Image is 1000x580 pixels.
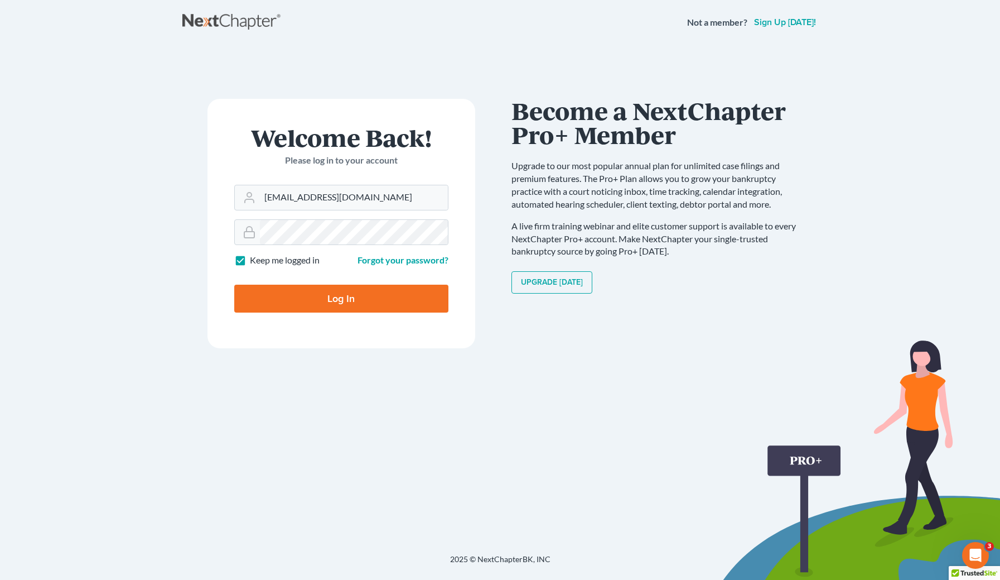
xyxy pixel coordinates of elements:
p: Upgrade to our most popular annual plan for unlimited case filings and premium features. The Pro+... [511,160,807,210]
label: Keep me logged in [250,254,320,267]
h1: Become a NextChapter Pro+ Member [511,99,807,146]
a: Sign up [DATE]! [752,18,818,27]
strong: Not a member? [687,16,747,29]
p: Please log in to your account [234,154,448,167]
a: Upgrade [DATE] [511,271,592,294]
div: 2025 © NextChapterBK, INC [182,554,818,574]
input: Email Address [260,185,448,210]
a: Forgot your password? [358,255,448,265]
span: 3 [985,542,994,551]
iframe: Intercom live chat [962,542,989,569]
h1: Welcome Back! [234,126,448,150]
input: Log In [234,285,448,313]
p: A live firm training webinar and elite customer support is available to every NextChapter Pro+ ac... [511,220,807,258]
